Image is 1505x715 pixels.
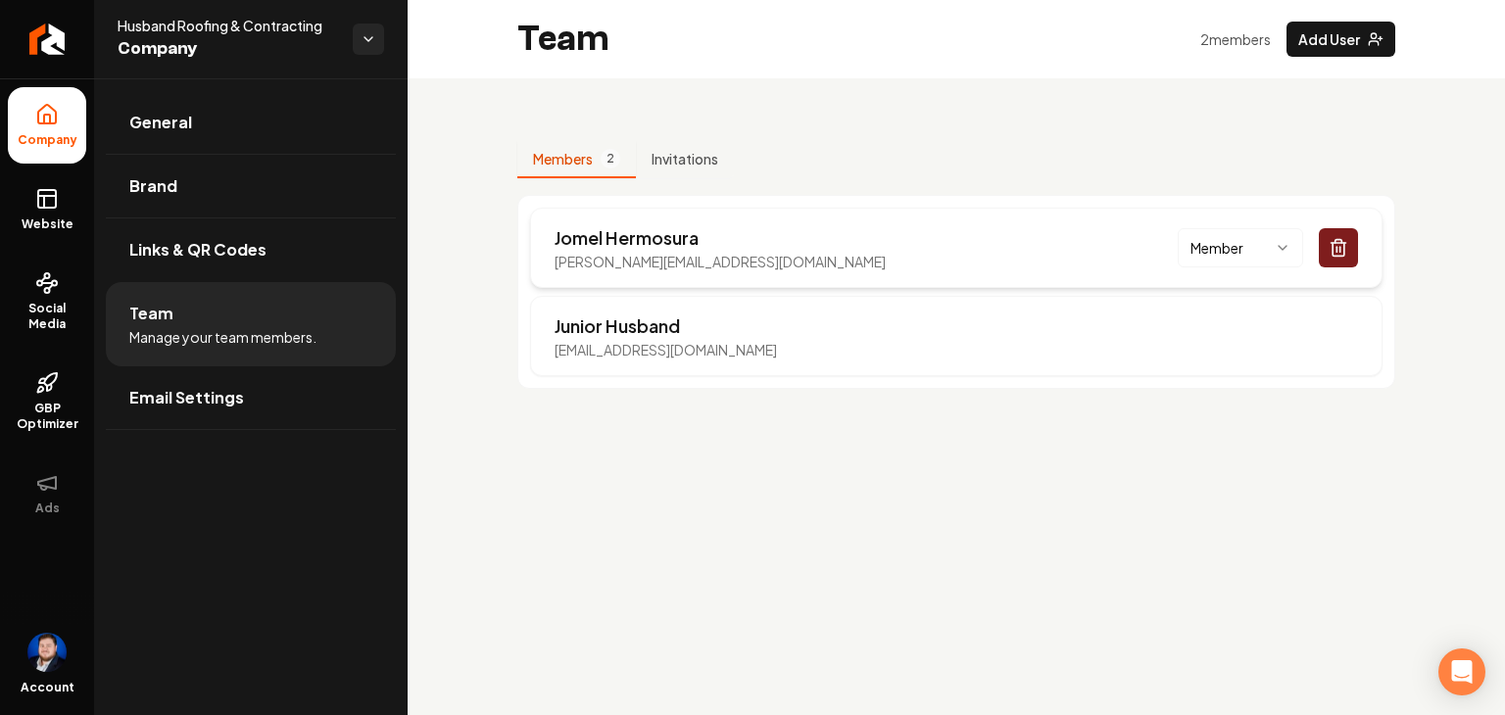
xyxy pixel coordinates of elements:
p: Jomel Hermosura [555,224,886,252]
a: Social Media [8,256,86,348]
span: Company [118,35,337,63]
img: Rebolt Logo [29,24,66,55]
span: Ads [27,500,68,516]
button: Members [517,141,636,178]
span: Links & QR Codes [129,238,267,262]
span: GBP Optimizer [8,401,86,432]
span: Husband Roofing & Contracting [118,16,337,35]
div: Open Intercom Messenger [1438,648,1485,695]
a: Email Settings [106,366,396,429]
a: Website [8,171,86,248]
a: GBP Optimizer [8,356,86,448]
span: Website [14,216,81,232]
a: Links & QR Codes [106,218,396,281]
span: Brand [129,174,177,198]
a: Brand [106,155,396,217]
img: Junior Husband [27,633,67,672]
p: 2 member s [1200,29,1271,49]
span: Email Settings [129,386,244,409]
p: [EMAIL_ADDRESS][DOMAIN_NAME] [555,340,777,359]
a: General [106,91,396,154]
button: Ads [8,455,86,532]
span: Account [21,680,74,695]
button: Add User [1287,22,1395,57]
p: [PERSON_NAME][EMAIL_ADDRESS][DOMAIN_NAME] [555,252,886,271]
button: Open user button [27,633,67,672]
span: General [129,111,192,134]
span: Company [10,132,85,148]
p: Junior Husband [555,312,777,340]
span: 2 [601,149,620,168]
span: Manage your team members. [129,327,316,347]
span: Team [129,302,173,325]
h2: Team [517,20,609,59]
button: Invitations [636,141,734,178]
span: Social Media [8,301,86,332]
